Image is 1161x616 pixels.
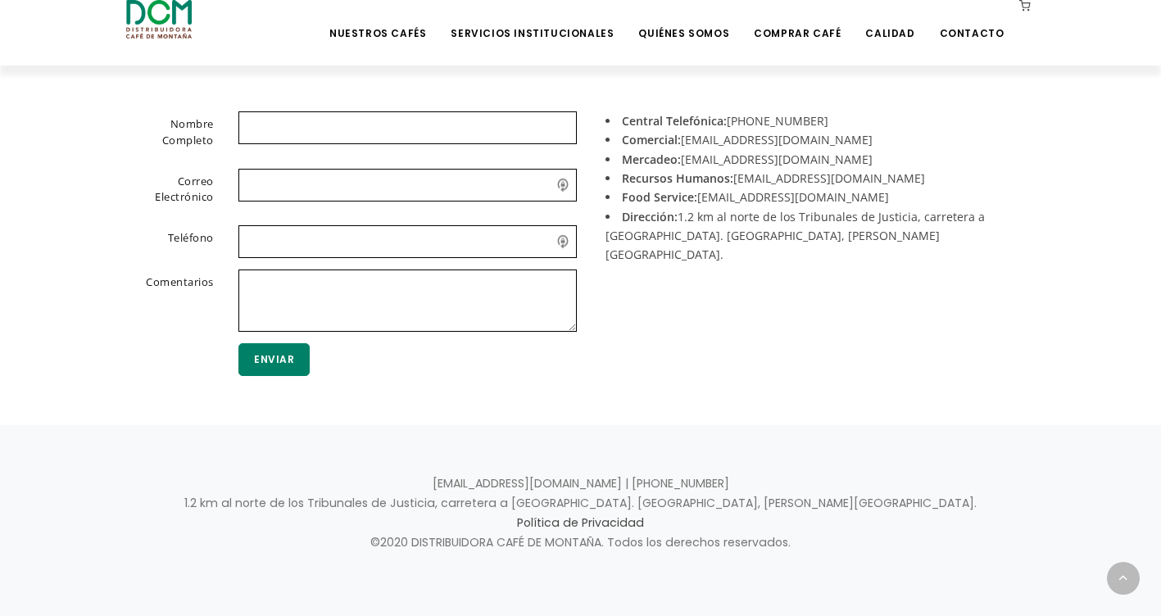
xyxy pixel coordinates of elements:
label: Teléfono [106,225,227,255]
label: Correo Electrónico [106,169,227,211]
a: Nuestros Cafés [320,2,436,40]
li: 1.2 km al norte de los Tribunales de Justicia, carretera a [GEOGRAPHIC_DATA]. [GEOGRAPHIC_DATA], ... [605,207,1023,265]
strong: Comercial: [622,132,681,147]
a: Comprar Café [744,2,850,40]
li: [EMAIL_ADDRESS][DOMAIN_NAME] [605,169,1023,188]
li: [EMAIL_ADDRESS][DOMAIN_NAME] [605,150,1023,169]
a: Quiénes Somos [628,2,739,40]
li: [EMAIL_ADDRESS][DOMAIN_NAME] [605,130,1023,149]
strong: Food Service: [622,189,697,205]
p: [EMAIL_ADDRESS][DOMAIN_NAME] | [PHONE_NUMBER] 1.2 km al norte de los Tribunales de Justicia, carr... [126,474,1036,553]
a: Calidad [855,2,924,40]
a: Contacto [930,2,1014,40]
strong: Central Telefónica: [622,113,727,129]
strong: Mercadeo: [622,152,681,167]
strong: Dirección: [622,209,678,224]
li: [PHONE_NUMBER] [605,111,1023,130]
a: Servicios Institucionales [441,2,624,40]
button: Enviar [238,343,310,376]
a: Política de Privacidad [517,514,644,531]
li: [EMAIL_ADDRESS][DOMAIN_NAME] [605,188,1023,206]
label: Nombre Completo [106,111,227,154]
label: Comentarios [106,269,227,328]
strong: Recursos Humanos: [622,170,733,186]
